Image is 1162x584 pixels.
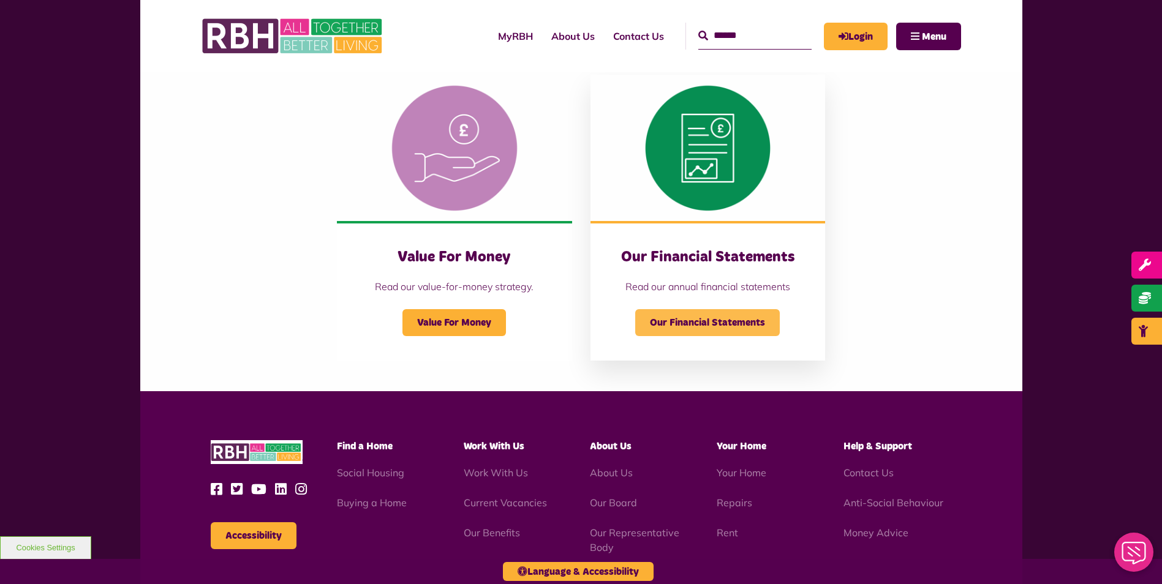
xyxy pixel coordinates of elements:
img: RBH [211,440,303,464]
a: Our Representative Body [590,526,679,553]
a: Our Financial Statements Read our annual financial statements Our Financial Statements [590,75,825,361]
a: Money Advice [843,526,908,539]
h3: Value For Money [361,248,547,267]
span: Value For Money [402,309,506,336]
a: Anti-Social Behaviour [843,496,943,509]
span: Help & Support [843,441,912,451]
span: Find a Home [337,441,393,451]
iframe: Netcall Web Assistant for live chat [1107,529,1162,584]
span: Menu [922,32,946,42]
button: Accessibility [211,522,296,549]
a: MyRBH [489,20,542,53]
a: Repairs [717,496,752,509]
p: Read our value-for-money strategy. [361,279,547,294]
a: Our Benefits [464,526,520,539]
img: Value For Money [337,75,572,222]
a: About Us [590,466,633,479]
a: Our Board [590,496,637,509]
img: RBH [202,12,385,60]
img: Financial Statement [590,75,825,222]
p: Read our annual financial statements [615,279,801,294]
button: Language & Accessibility [503,562,654,581]
a: Rent [717,526,738,539]
a: Work With Us [464,466,528,479]
span: Your Home [717,441,766,451]
a: MyRBH [824,23,888,50]
a: Social Housing - open in a new tab [337,466,404,479]
span: Our Financial Statements [635,309,780,336]
a: Current Vacancies [464,496,547,509]
a: Your Home [717,466,766,479]
input: Search [698,23,812,49]
a: Value For Money Read our value-for-money strategy. Value For Money [337,75,572,361]
a: Contact Us [604,20,673,53]
a: About Us [542,20,604,53]
a: Contact Us [843,466,894,479]
span: Work With Us [464,441,524,451]
h3: Our Financial Statements [615,248,801,267]
button: Navigation [896,23,961,50]
span: About Us [590,441,632,451]
a: Buying a Home [337,496,407,509]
